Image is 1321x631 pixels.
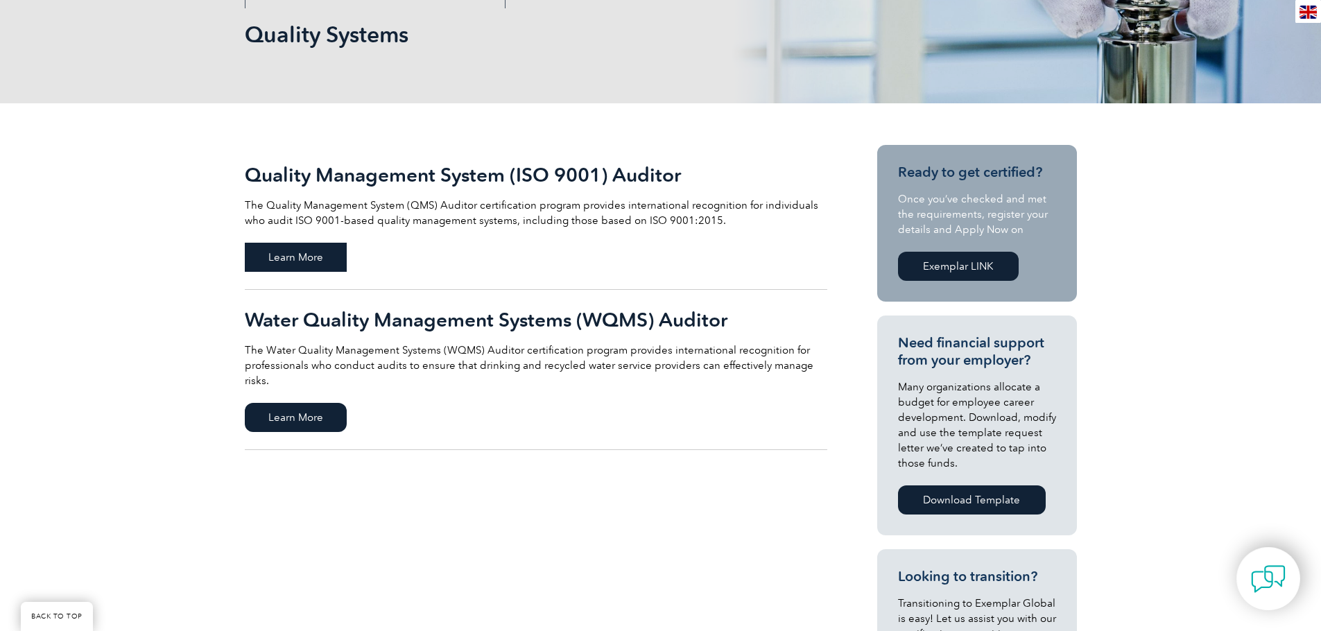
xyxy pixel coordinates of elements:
[245,21,777,48] h1: Quality Systems
[898,379,1056,471] p: Many organizations allocate a budget for employee career development. Download, modify and use th...
[898,252,1019,281] a: Exemplar LINK
[898,334,1056,369] h3: Need financial support from your employer?
[245,309,827,331] h2: Water Quality Management Systems (WQMS) Auditor
[898,485,1046,515] a: Download Template
[245,198,827,228] p: The Quality Management System (QMS) Auditor certification program provides international recognit...
[898,164,1056,181] h3: Ready to get certified?
[245,243,347,272] span: Learn More
[245,403,347,432] span: Learn More
[245,343,827,388] p: The Water Quality Management Systems (WQMS) Auditor certification program provides international ...
[245,290,827,450] a: Water Quality Management Systems (WQMS) Auditor The Water Quality Management Systems (WQMS) Audit...
[1300,6,1317,19] img: en
[245,164,827,186] h2: Quality Management System (ISO 9001) Auditor
[898,568,1056,585] h3: Looking to transition?
[245,145,827,290] a: Quality Management System (ISO 9001) Auditor The Quality Management System (QMS) Auditor certific...
[898,191,1056,237] p: Once you’ve checked and met the requirements, register your details and Apply Now on
[1251,562,1286,596] img: contact-chat.png
[21,602,93,631] a: BACK TO TOP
